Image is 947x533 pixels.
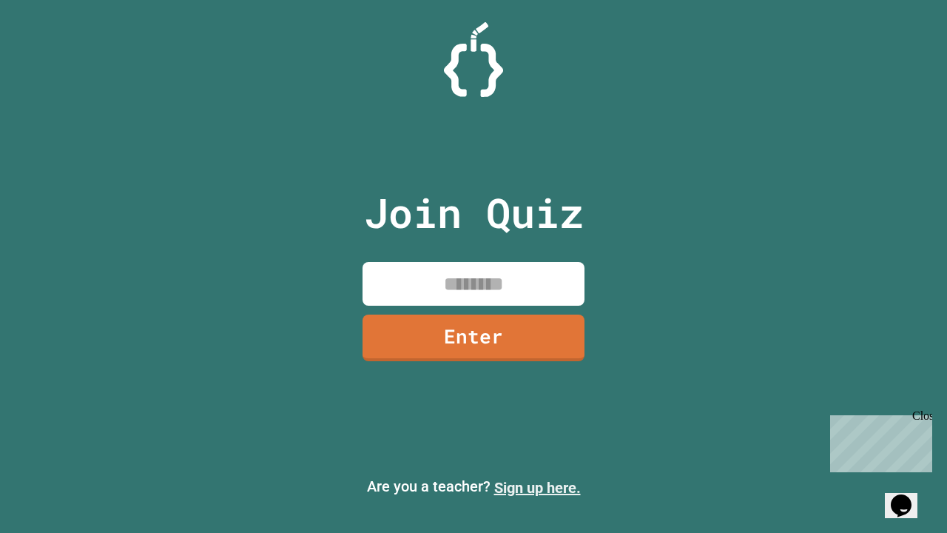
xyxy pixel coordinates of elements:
p: Join Quiz [364,182,584,244]
p: Are you a teacher? [12,475,935,499]
iframe: chat widget [885,474,932,518]
a: Sign up here. [494,479,581,497]
div: Chat with us now!Close [6,6,102,94]
iframe: chat widget [824,409,932,472]
a: Enter [363,315,584,361]
img: Logo.svg [444,22,503,97]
